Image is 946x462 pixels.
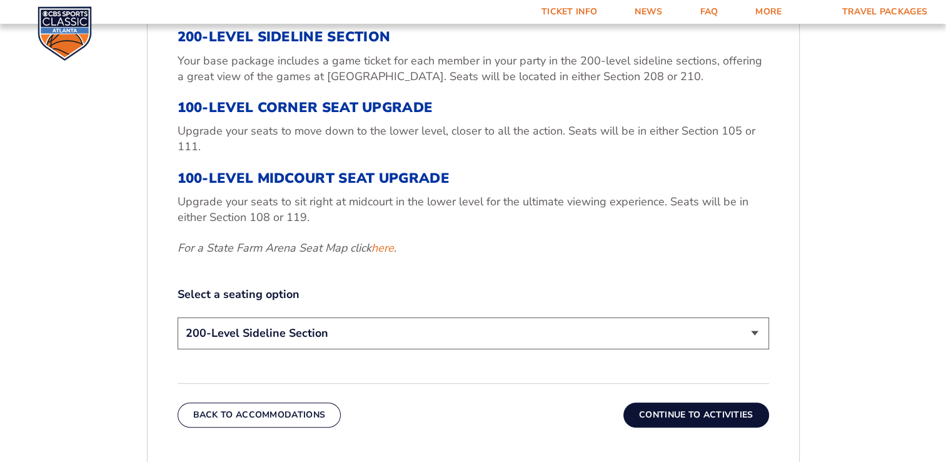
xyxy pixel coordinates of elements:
p: Your base package includes a game ticket for each member in your party in the 200-level sideline ... [178,53,769,85]
p: Upgrade your seats to sit right at midcourt in the lower level for the ultimate viewing experienc... [178,194,769,225]
p: Upgrade your seats to move down to the lower level, closer to all the action. Seats will be in ei... [178,123,769,155]
button: Continue To Activities [623,403,769,428]
button: Back To Accommodations [178,403,341,428]
img: CBS Sports Classic [38,6,92,61]
h3: 100-Level Corner Seat Upgrade [178,100,769,116]
a: here [371,240,394,256]
em: For a State Farm Arena Seat Map click . [178,240,396,255]
h3: 100-Level Midcourt Seat Upgrade [178,170,769,187]
label: Select a seating option [178,287,769,302]
h3: 200-Level Sideline Section [178,29,769,45]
